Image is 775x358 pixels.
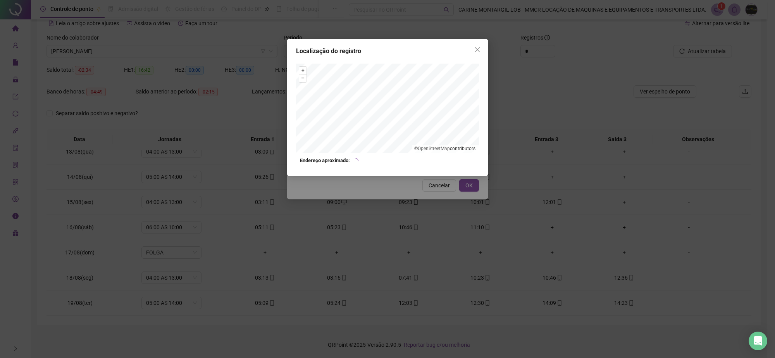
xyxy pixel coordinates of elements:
[299,74,307,82] button: –
[299,67,307,74] button: +
[418,146,450,151] a: OpenStreetMap
[474,47,480,53] span: close
[296,47,479,56] div: Localização do registro
[300,157,350,164] strong: Endereço aproximado:
[471,43,484,56] button: Close
[749,332,767,350] div: Open Intercom Messenger
[414,146,477,151] li: © contributors.
[353,158,358,164] span: loading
